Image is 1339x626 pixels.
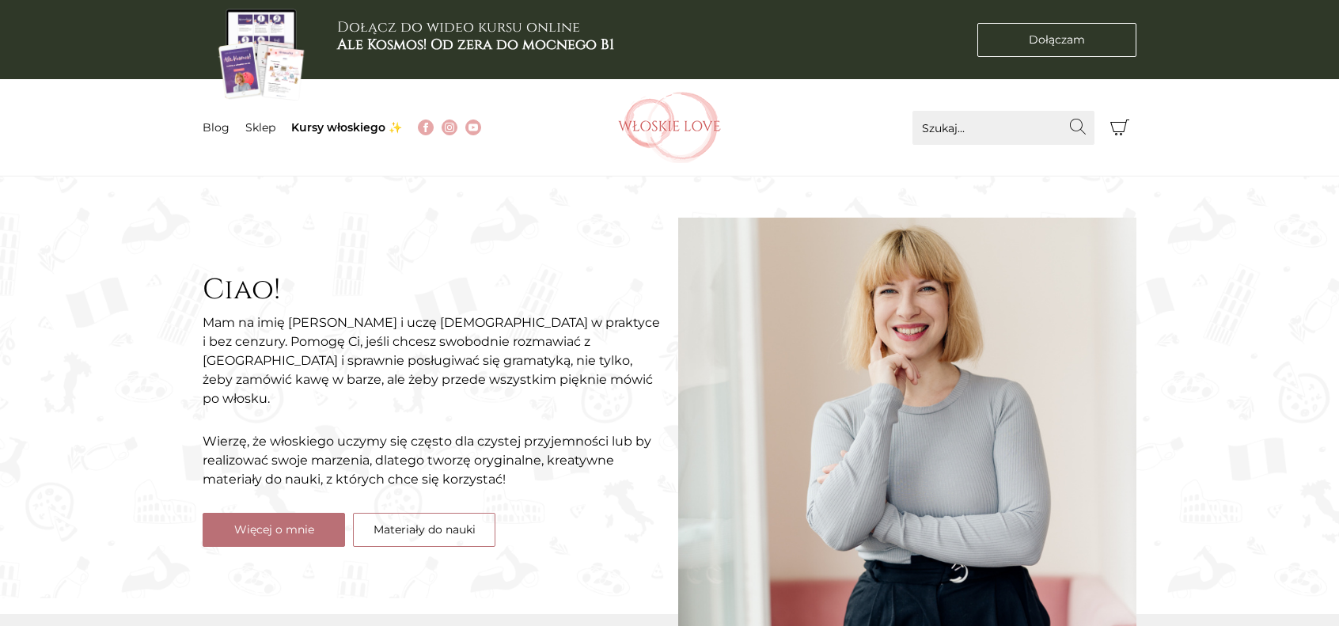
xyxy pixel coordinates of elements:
[203,313,662,408] p: Mam na imię [PERSON_NAME] i uczę [DEMOGRAPHIC_DATA] w praktyce i bez cenzury. Pomogę Ci, jeśli ch...
[353,513,495,547] a: Materiały do nauki
[337,19,614,53] h3: Dołącz do wideo kursu online
[245,120,275,135] a: Sklep
[618,92,721,163] img: Włoskielove
[291,120,402,135] a: Kursy włoskiego ✨
[203,120,229,135] a: Blog
[203,273,662,307] h2: Ciao!
[912,111,1094,145] input: Szukaj...
[977,23,1136,57] a: Dołączam
[1029,32,1085,48] span: Dołączam
[337,35,614,55] b: Ale Kosmos! Od zera do mocnego B1
[203,432,662,489] p: Wierzę, że włoskiego uczymy się często dla czystej przyjemności lub by realizować swoje marzenia,...
[203,513,345,547] a: Więcej o mnie
[1102,111,1136,145] button: Koszyk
